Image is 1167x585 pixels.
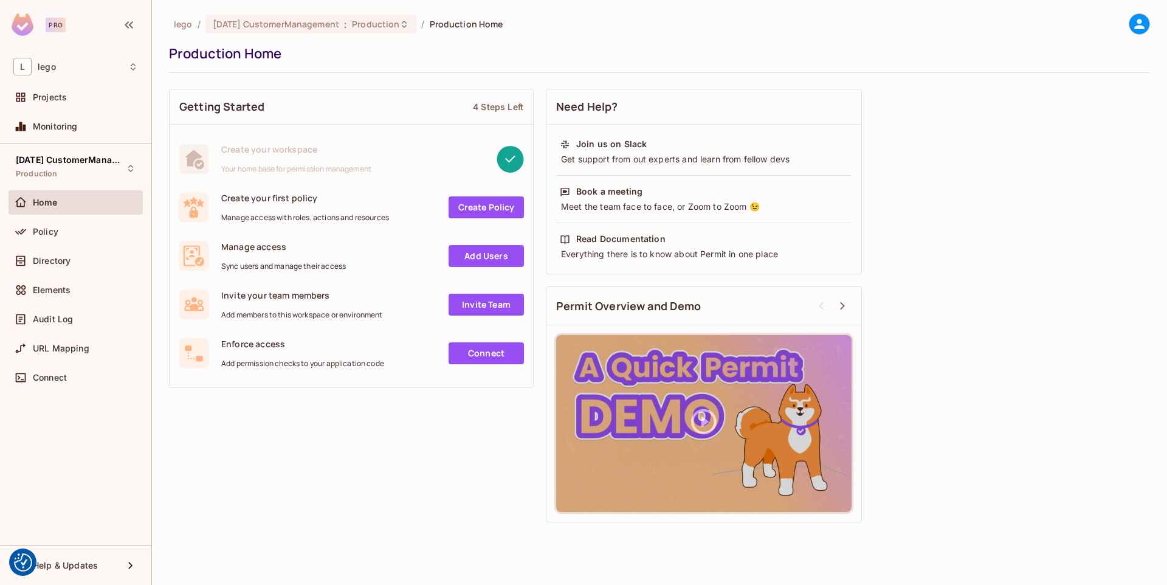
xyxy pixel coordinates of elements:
[221,192,389,204] span: Create your first policy
[221,310,383,320] span: Add members to this workspace or environment
[198,18,201,30] li: /
[33,92,67,102] span: Projects
[556,299,701,314] span: Permit Overview and Demo
[560,153,848,165] div: Get support from out experts and learn from fellow devs
[343,19,348,29] span: :
[221,338,384,350] span: Enforce access
[449,342,524,364] a: Connect
[221,359,384,369] span: Add permission checks to your application code
[33,198,58,207] span: Home
[33,285,71,295] span: Elements
[33,227,58,237] span: Policy
[213,18,339,30] span: [DATE] CustomerManagement
[169,44,1144,63] div: Production Home
[16,155,125,165] span: [DATE] CustomerManagement
[33,256,71,266] span: Directory
[14,553,32,572] button: Consent Preferences
[38,62,56,72] span: Workspace: lego
[473,101,523,112] div: 4 Steps Left
[12,13,33,36] img: SReyMgAAAABJRU5ErkJggg==
[576,185,642,198] div: Book a meeting
[33,344,89,353] span: URL Mapping
[560,248,848,260] div: Everything there is to know about Permit in one place
[33,373,67,382] span: Connect
[576,138,647,150] div: Join us on Slack
[221,289,383,301] span: Invite your team members
[421,18,424,30] li: /
[174,18,193,30] span: the active workspace
[14,553,32,572] img: Revisit consent button
[221,261,346,271] span: Sync users and manage their access
[16,169,58,179] span: Production
[221,213,389,223] span: Manage access with roles, actions and resources
[449,245,524,267] a: Add Users
[556,99,618,114] span: Need Help?
[576,233,666,245] div: Read Documentation
[13,58,32,75] span: L
[560,201,848,213] div: Meet the team face to face, or Zoom to Zoom 😉
[179,99,264,114] span: Getting Started
[33,314,73,324] span: Audit Log
[449,196,524,218] a: Create Policy
[449,294,524,316] a: Invite Team
[430,18,503,30] span: Production Home
[221,241,346,252] span: Manage access
[46,18,66,32] div: Pro
[352,18,399,30] span: Production
[33,561,98,570] span: Help & Updates
[221,164,371,174] span: Your home base for permission management
[33,122,78,131] span: Monitoring
[221,144,371,155] span: Create your workspace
